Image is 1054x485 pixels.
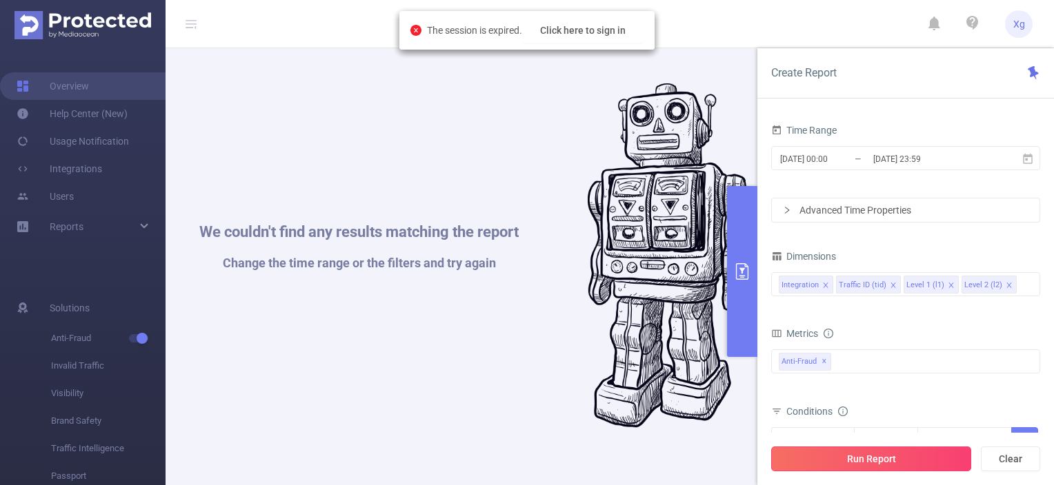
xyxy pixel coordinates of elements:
[1011,427,1038,451] button: Add
[51,324,166,352] span: Anti-Fraud
[17,183,74,210] a: Users
[199,257,519,269] h1: Change the time range or the filters and try again
[14,11,151,39] img: Protected Media
[862,428,905,451] div: Contains
[783,206,791,214] i: icon: right
[771,328,818,339] span: Metrics
[17,155,102,183] a: Integrations
[822,282,829,290] i: icon: close
[51,352,166,380] span: Invalid Traffic
[1024,279,1033,287] i: icon: close-circle
[906,276,944,294] div: Level 1 (l1)
[779,428,829,451] div: Integration
[838,406,848,416] i: icon: info-circle
[588,83,747,428] img: #
[872,149,984,168] input: End date
[51,435,166,462] span: Traffic Intelligence
[824,329,833,338] i: icon: info-circle
[839,276,886,294] div: Traffic ID (tid)
[17,100,128,127] a: Help Center (New)
[50,213,83,240] a: Reports
[410,25,421,36] i: icon: close-circle
[786,406,848,417] span: Conditions
[948,282,955,290] i: icon: close
[772,198,1040,222] div: icon: rightAdvanced Time Properties
[51,380,166,407] span: Visibility
[17,72,89,100] a: Overview
[427,25,644,36] span: The session is expired.
[1006,282,1013,290] i: icon: close
[981,446,1040,471] button: Clear
[964,276,1002,294] div: Level 2 (l2)
[17,127,129,155] a: Usage Notification
[50,221,83,232] span: Reports
[836,276,901,293] li: Traffic ID (tid)
[782,276,819,294] div: Integration
[199,225,519,240] h1: We couldn't find any results matching the report
[771,66,837,79] span: Create Report
[779,149,891,168] input: Start date
[771,251,836,262] span: Dimensions
[1013,10,1025,38] span: Xg
[50,294,90,322] span: Solutions
[771,446,971,471] button: Run Report
[522,18,644,43] button: Click here to sign in
[51,407,166,435] span: Brand Safety
[890,282,897,290] i: icon: close
[904,276,959,293] li: Level 1 (l1)
[822,353,827,370] span: ✕
[962,276,1017,293] li: Level 2 (l2)
[779,353,831,371] span: Anti-Fraud
[771,125,837,136] span: Time Range
[779,276,833,293] li: Integration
